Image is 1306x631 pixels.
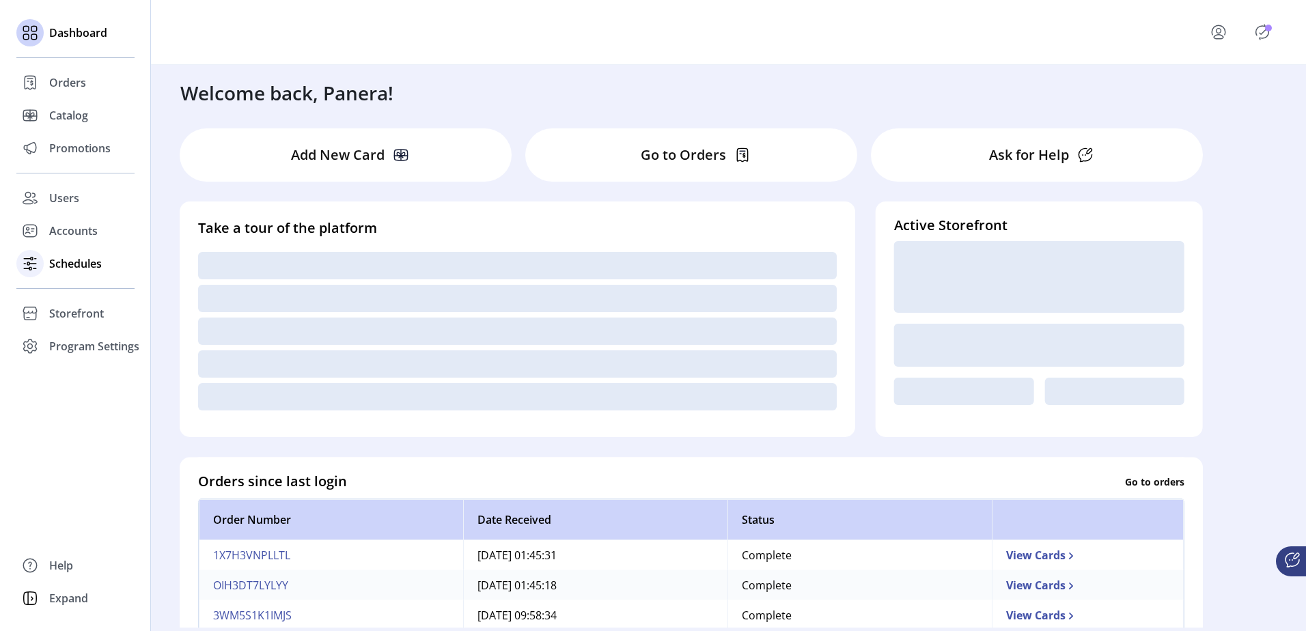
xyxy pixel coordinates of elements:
p: Go to orders [1125,474,1184,488]
p: Add New Card [291,145,385,165]
button: menu [1191,16,1251,48]
h3: Welcome back, Panera! [180,79,393,107]
td: Complete [727,540,992,570]
td: View Cards [992,600,1184,630]
td: 3WM5S1K1IMJS [199,600,463,630]
p: Go to Orders [641,145,726,165]
h4: Active Storefront [894,215,1184,236]
span: Catalog [49,107,88,124]
span: Help [49,557,73,574]
span: Storefront [49,305,104,322]
td: View Cards [992,570,1184,600]
span: Accounts [49,223,98,239]
p: Ask for Help [989,145,1069,165]
span: Promotions [49,140,111,156]
span: Users [49,190,79,206]
td: [DATE] 01:45:31 [463,540,727,570]
h4: Orders since last login [198,471,347,492]
th: Order Number [199,499,463,540]
td: [DATE] 01:45:18 [463,570,727,600]
h4: Take a tour of the platform [198,218,837,238]
span: Orders [49,74,86,91]
span: Schedules [49,255,102,272]
td: Complete [727,570,992,600]
td: [DATE] 09:58:34 [463,600,727,630]
span: Dashboard [49,25,107,41]
span: Expand [49,590,88,606]
th: Date Received [463,499,727,540]
th: Status [727,499,992,540]
span: Program Settings [49,338,139,354]
td: 1X7H3VNPLLTL [199,540,463,570]
button: Publisher Panel [1251,21,1273,43]
td: Complete [727,600,992,630]
td: OIH3DT7LYLYY [199,570,463,600]
td: View Cards [992,540,1184,570]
